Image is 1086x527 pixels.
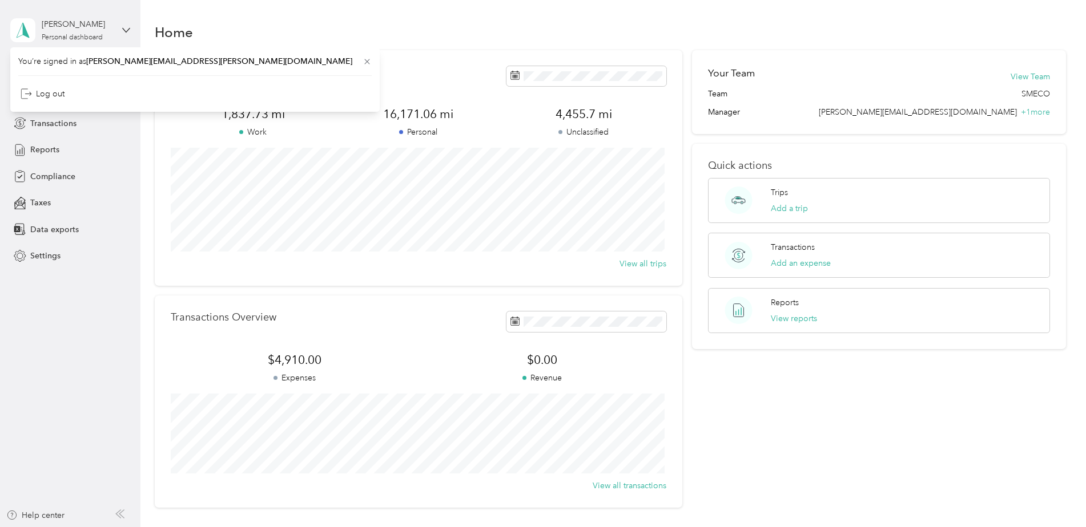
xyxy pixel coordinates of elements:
button: Add an expense [771,257,831,269]
div: Log out [21,88,65,100]
span: [PERSON_NAME][EMAIL_ADDRESS][PERSON_NAME][DOMAIN_NAME] [86,56,352,66]
p: Unclassified [501,126,666,138]
span: Reports [30,144,59,156]
div: [PERSON_NAME] [42,18,113,30]
p: Transactions [771,241,815,253]
p: Expenses [171,372,419,384]
h1: Home [155,26,193,38]
span: 1,837.73 mi [171,106,336,122]
span: $0.00 [419,352,666,368]
p: Personal [336,126,501,138]
span: Transactions [30,117,77,129]
button: View all transactions [593,480,666,492]
button: View Team [1011,71,1050,83]
p: Transactions Overview [171,311,276,323]
button: Help center [6,509,65,521]
span: Data exports [30,224,79,236]
p: Trips [771,187,788,198]
iframe: Everlance-gr Chat Button Frame [1022,463,1086,527]
button: View all trips [620,258,666,270]
span: 16,171.06 mi [336,106,501,122]
span: $4,910.00 [171,352,419,368]
span: 4,455.7 mi [501,106,666,122]
div: Personal dashboard [42,34,103,41]
span: Taxes [30,197,51,209]
button: Add a trip [771,202,808,214]
span: + 1 more [1021,107,1050,117]
span: You’re signed in as [18,55,372,67]
span: Settings [30,250,61,262]
span: Manager [708,106,740,118]
span: Compliance [30,171,75,183]
p: Quick actions [708,160,1050,172]
span: [PERSON_NAME][EMAIL_ADDRESS][DOMAIN_NAME] [819,107,1017,117]
p: Revenue [419,372,666,384]
span: Team [708,88,727,100]
p: Work [171,126,336,138]
button: View reports [771,313,817,325]
span: SMECO [1021,88,1050,100]
h2: Your Team [708,66,755,80]
p: Reports [771,297,799,309]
